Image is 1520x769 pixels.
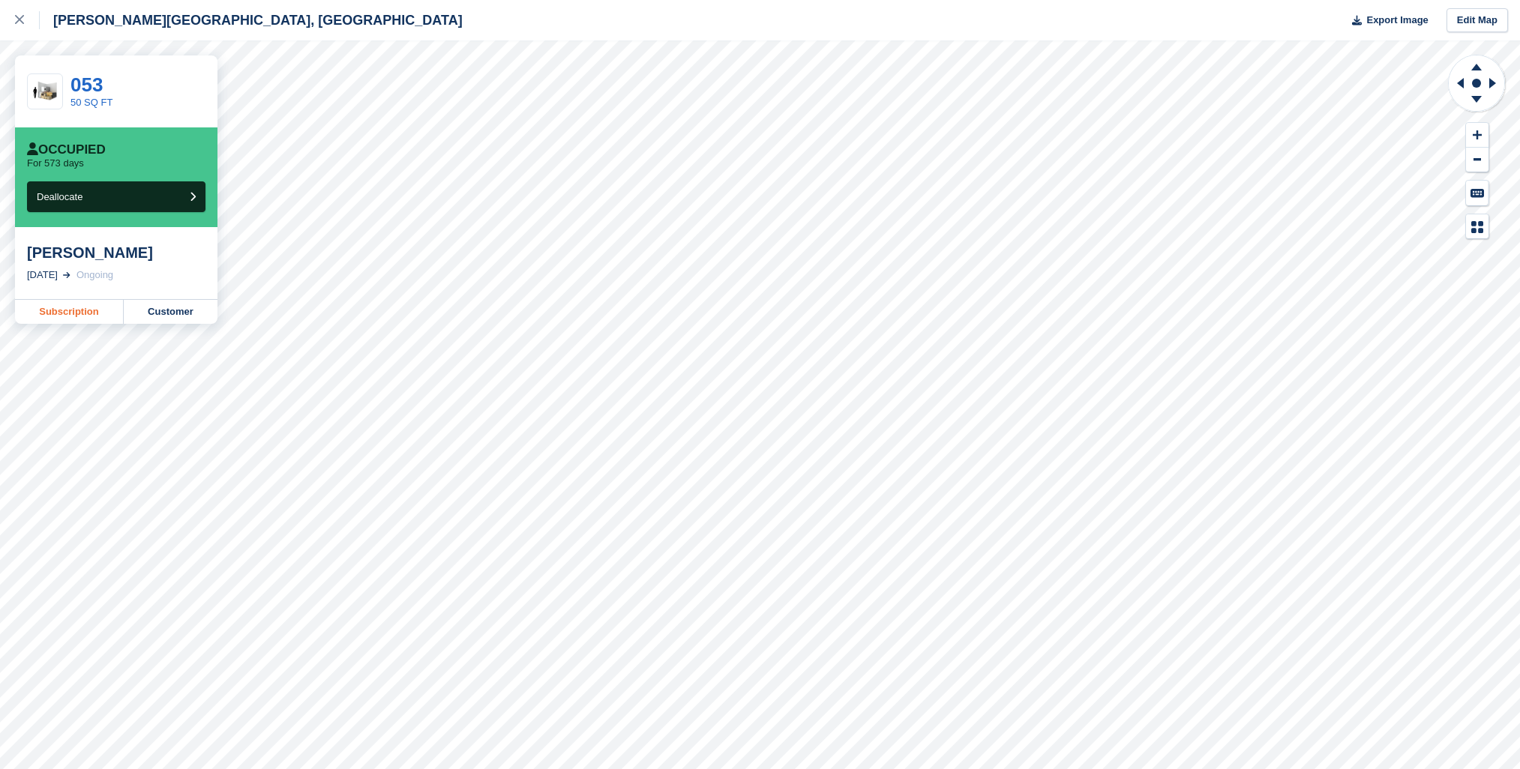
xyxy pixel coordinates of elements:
[1466,123,1489,148] button: Zoom In
[1447,8,1508,33] a: Edit Map
[40,11,463,29] div: [PERSON_NAME][GEOGRAPHIC_DATA], [GEOGRAPHIC_DATA]
[1466,214,1489,239] button: Map Legend
[28,79,62,105] img: 50-sqft-unit.jpg
[1366,13,1428,28] span: Export Image
[15,300,124,324] a: Subscription
[27,157,84,169] p: For 573 days
[63,272,70,278] img: arrow-right-light-icn-cde0832a797a2874e46488d9cf13f60e5c3a73dbe684e267c42b8395dfbc2abf.svg
[27,268,58,283] div: [DATE]
[1466,148,1489,172] button: Zoom Out
[27,142,106,157] div: Occupied
[124,300,217,324] a: Customer
[27,244,205,262] div: [PERSON_NAME]
[70,97,112,108] a: 50 SQ FT
[76,268,113,283] div: Ongoing
[37,191,82,202] span: Deallocate
[1466,181,1489,205] button: Keyboard Shortcuts
[70,73,103,96] a: 053
[27,181,205,212] button: Deallocate
[1343,8,1429,33] button: Export Image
